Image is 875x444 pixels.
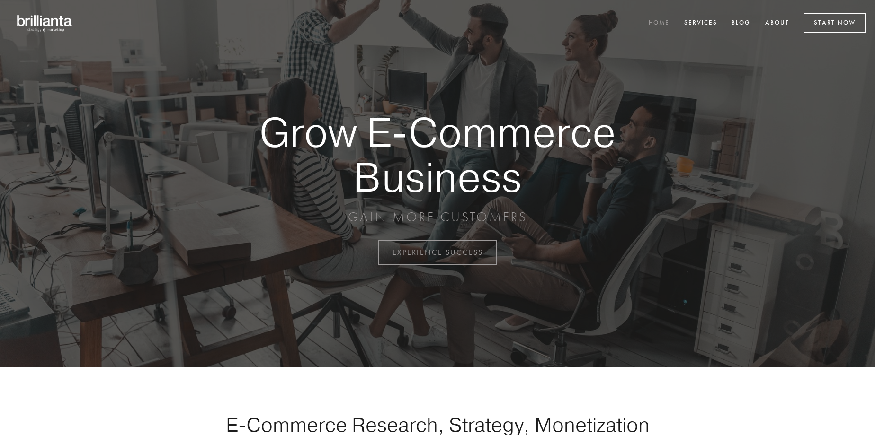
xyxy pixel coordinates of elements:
h1: E-Commerce Research, Strategy, Monetization [196,413,679,436]
a: About [759,16,795,31]
a: Home [643,16,676,31]
a: Blog [725,16,757,31]
img: brillianta - research, strategy, marketing [9,9,80,37]
strong: Grow E-Commerce Business [226,110,649,199]
p: GAIN MORE CUSTOMERS [226,209,649,226]
a: EXPERIENCE SUCCESS [378,240,497,265]
a: Services [678,16,723,31]
a: Start Now [804,13,866,33]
